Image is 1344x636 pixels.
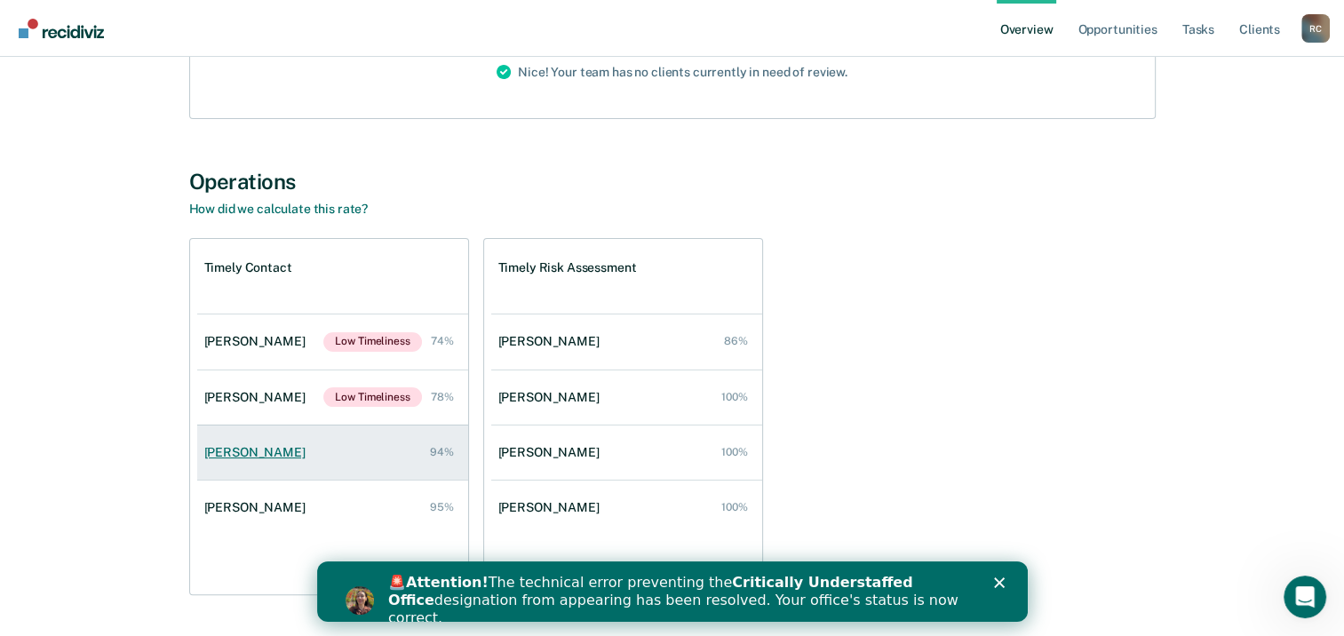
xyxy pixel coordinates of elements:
a: [PERSON_NAME] 86% [491,316,762,367]
div: 95% [430,501,454,513]
div: Nice! Your team has no clients currently in need of review. [482,26,862,118]
div: [PERSON_NAME] [204,334,313,349]
a: [PERSON_NAME] 95% [197,482,468,533]
button: Profile dropdown button [1301,14,1330,43]
div: Close [677,16,695,27]
div: [PERSON_NAME] [498,334,607,349]
div: [PERSON_NAME] [498,500,607,515]
div: 94% [430,446,454,458]
div: [PERSON_NAME] [498,390,607,405]
a: [PERSON_NAME]Low Timeliness 78% [197,370,468,425]
div: 100% [721,446,748,458]
div: 100% [721,501,748,513]
div: [PERSON_NAME] [498,445,607,460]
h1: Timely Risk Assessment [498,260,637,275]
span: Low Timeliness [323,332,421,352]
div: 100% [721,391,748,403]
div: [PERSON_NAME] [204,390,313,405]
b: Attention! [89,12,171,29]
b: Critically Understaffed Office [71,12,596,47]
a: [PERSON_NAME] 100% [491,427,762,478]
div: 74% [431,335,454,347]
a: [PERSON_NAME]Low Timeliness 74% [197,314,468,370]
span: Low Timeliness [323,387,421,407]
a: How did we calculate this rate? [189,202,369,216]
iframe: Intercom live chat banner [317,561,1028,622]
iframe: Intercom live chat [1284,576,1326,618]
div: R C [1301,14,1330,43]
div: 78% [431,391,454,403]
div: 86% [724,335,748,347]
a: [PERSON_NAME] 100% [491,372,762,423]
div: Operations [189,169,1156,195]
a: [PERSON_NAME] 100% [491,482,762,533]
a: [PERSON_NAME] 94% [197,427,468,478]
h1: Timely Contact [204,260,292,275]
div: [PERSON_NAME] [204,500,313,515]
img: Recidiviz [19,19,104,38]
div: 🚨 The technical error preventing the designation from appearing has been resolved. Your office's ... [71,12,654,66]
div: [PERSON_NAME] [204,445,313,460]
